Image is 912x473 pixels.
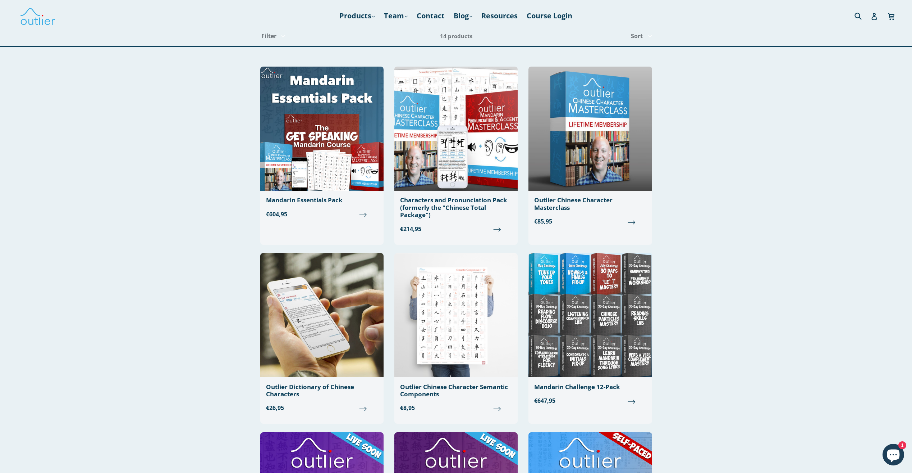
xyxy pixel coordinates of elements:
[266,210,378,218] span: €604,95
[380,9,411,22] a: Team
[336,9,379,22] a: Products
[266,383,378,398] div: Outlier Dictionary of Chinese Characters
[880,444,906,467] inbox-online-store-chat: Shopify online store chat
[266,197,378,204] div: Mandarin Essentials Pack
[400,197,512,219] div: Characters and Pronunciation Pack (formerly the "Chinese Total Package")
[266,404,378,412] span: €26,95
[440,32,472,40] span: 14 products
[534,383,646,390] div: Mandarin Challenge 12-Pack
[523,9,576,22] a: Course Login
[413,9,448,22] a: Contact
[450,9,476,22] a: Blog
[528,67,652,231] a: Outlier Chinese Character Masterclass €85,95
[853,8,872,23] input: Search
[394,67,518,239] a: Characters and Pronunciation Pack (formerly the "Chinese Total Package") €214,95
[478,9,521,22] a: Resources
[528,253,652,377] img: Mandarin Challenge 12-Pack
[534,217,646,226] span: €85,95
[260,253,384,418] a: Outlier Dictionary of Chinese Characters €26,95
[260,67,384,224] a: Mandarin Essentials Pack €604,95
[394,253,518,418] a: Outlier Chinese Character Semantic Components €8,95
[534,396,646,405] span: €647,95
[394,67,518,191] img: Chinese Total Package Outlier Linguistics
[534,197,646,211] div: Outlier Chinese Character Masterclass
[400,224,512,233] span: €214,95
[260,67,384,191] img: Mandarin Essentials Pack
[400,383,512,398] div: Outlier Chinese Character Semantic Components
[528,253,652,410] a: Mandarin Challenge 12-Pack €647,95
[400,404,512,412] span: €8,95
[20,5,56,26] img: Outlier Linguistics
[260,253,384,377] img: Outlier Dictionary of Chinese Characters Outlier Linguistics
[394,253,518,377] img: Outlier Chinese Character Semantic Components
[528,67,652,191] img: Outlier Chinese Character Masterclass Outlier Linguistics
